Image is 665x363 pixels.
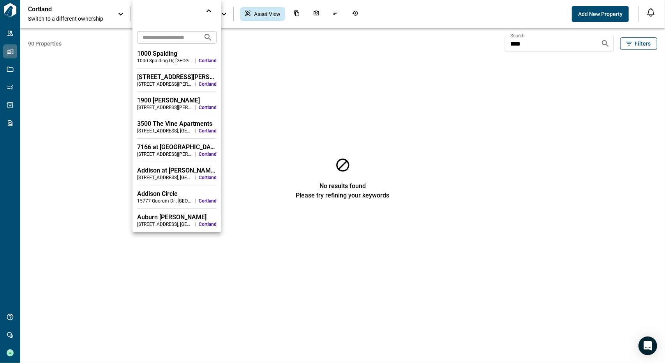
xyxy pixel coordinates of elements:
[137,174,192,181] div: [STREET_ADDRESS] , [GEOGRAPHIC_DATA] , [GEOGRAPHIC_DATA]
[199,221,217,227] span: Cortland
[199,198,217,204] span: Cortland
[137,58,192,64] div: 1000 Spalding Dr , [GEOGRAPHIC_DATA] , [GEOGRAPHIC_DATA]
[137,73,217,81] div: [STREET_ADDRESS][PERSON_NAME]
[137,151,192,157] div: [STREET_ADDRESS][PERSON_NAME] , [GEOGRAPHIC_DATA] , CO
[639,337,657,355] div: Open Intercom Messenger
[199,174,217,181] span: Cortland
[137,120,217,128] div: 3500 The Vine Apartments
[137,97,217,104] div: 1900 [PERSON_NAME]
[137,104,192,111] div: [STREET_ADDRESS][PERSON_NAME] , [GEOGRAPHIC_DATA] , [GEOGRAPHIC_DATA]
[199,81,217,87] span: Cortland
[137,143,217,151] div: 7166 at [GEOGRAPHIC_DATA]
[137,50,217,58] div: 1000 Spalding
[199,128,217,134] span: Cortland
[137,198,192,204] div: 15777 Quorum Dr. , [GEOGRAPHIC_DATA] , [GEOGRAPHIC_DATA]
[137,167,217,174] div: Addison at [PERSON_NAME][GEOGRAPHIC_DATA]
[137,221,192,227] div: [STREET_ADDRESS] , [GEOGRAPHIC_DATA] , [GEOGRAPHIC_DATA]
[199,58,217,64] span: Cortland
[199,104,217,111] span: Cortland
[199,151,217,157] span: Cortland
[137,190,217,198] div: Addison Circle
[137,81,192,87] div: [STREET_ADDRESS][PERSON_NAME] , [GEOGRAPHIC_DATA] , [GEOGRAPHIC_DATA]
[137,128,192,134] div: [STREET_ADDRESS] , [GEOGRAPHIC_DATA] , [GEOGRAPHIC_DATA]
[200,30,216,45] button: Search projects
[137,213,217,221] div: Auburn [PERSON_NAME]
